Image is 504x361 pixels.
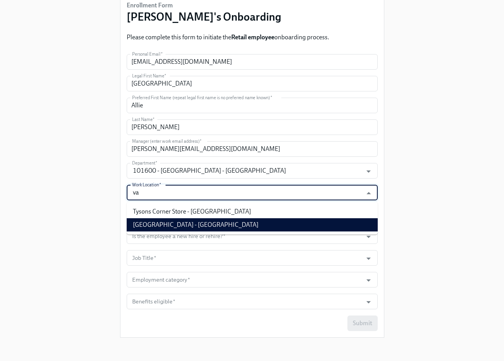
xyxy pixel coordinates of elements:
[363,296,375,308] button: Open
[363,252,375,265] button: Open
[363,187,375,199] button: Close
[363,165,375,177] button: Open
[127,205,378,218] li: Tysons Corner Store - [GEOGRAPHIC_DATA]
[127,10,281,24] h3: [PERSON_NAME]'s Onboarding
[363,231,375,243] button: Open
[127,1,281,10] h6: Enrollment Form
[127,33,329,42] p: Please complete this form to initiate the onboarding process.
[127,218,378,231] li: [GEOGRAPHIC_DATA] - [GEOGRAPHIC_DATA]
[363,274,375,286] button: Open
[231,33,274,41] strong: Retail employee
